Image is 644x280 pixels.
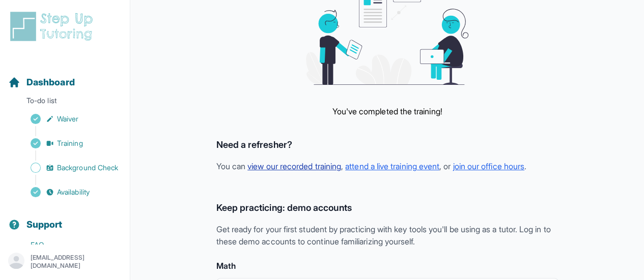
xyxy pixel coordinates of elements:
span: Support [26,217,63,232]
span: Dashboard [26,75,75,89]
a: Training [8,136,130,150]
a: attend a live training event [345,161,439,171]
span: Waiver [57,114,78,124]
img: logo [8,10,99,43]
p: You've completed the training! [332,105,442,117]
a: Background Check [8,161,130,175]
a: Waiver [8,112,130,126]
a: Dashboard [8,75,75,89]
h4: Math [216,260,558,272]
p: To-do list [4,96,126,110]
button: [EMAIL_ADDRESS][DOMAIN_NAME] [8,253,122,271]
a: view our recorded training [247,161,341,171]
p: You can , , or . [216,160,558,172]
a: FAQ [8,238,130,252]
p: [EMAIL_ADDRESS][DOMAIN_NAME] [31,254,122,270]
a: Availability [8,185,130,199]
button: Dashboard [4,59,126,94]
h3: Need a refresher? [216,138,558,152]
span: Training [57,138,83,148]
span: Background Check [57,163,118,173]
h3: Keep practicing: demo accounts [216,201,558,215]
p: Get ready for your first student by practicing with key tools you'll be using as a tutor. Log in ... [216,223,558,247]
a: join our office hours [453,161,524,171]
button: Support [4,201,126,236]
span: Availability [57,187,90,197]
